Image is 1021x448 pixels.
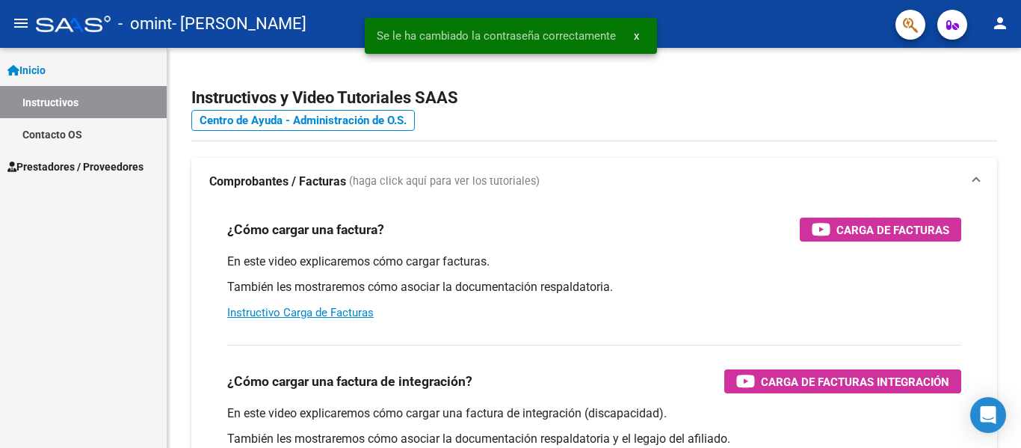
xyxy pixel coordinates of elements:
[227,219,384,240] h3: ¿Cómo cargar una factura?
[7,159,144,175] span: Prestadores / Proveedores
[191,84,997,112] h2: Instructivos y Video Tutoriales SAAS
[800,218,961,242] button: Carga de Facturas
[836,221,949,239] span: Carga de Facturas
[227,431,961,447] p: También les mostraremos cómo asociar la documentación respaldatoria y el legajo del afiliado.
[12,14,30,32] mat-icon: menu
[191,110,415,131] a: Centro de Ayuda - Administración de O.S.
[227,254,961,270] p: En este video explicaremos cómo cargar facturas.
[724,369,961,393] button: Carga de Facturas Integración
[622,22,651,49] button: x
[227,306,374,319] a: Instructivo Carga de Facturas
[227,405,961,422] p: En este video explicaremos cómo cargar una factura de integración (discapacidad).
[209,174,346,190] strong: Comprobantes / Facturas
[991,14,1009,32] mat-icon: person
[172,7,306,40] span: - [PERSON_NAME]
[7,62,46,79] span: Inicio
[761,372,949,391] span: Carga de Facturas Integración
[227,279,961,295] p: También les mostraremos cómo asociar la documentación respaldatoria.
[634,29,639,43] span: x
[227,371,472,392] h3: ¿Cómo cargar una factura de integración?
[118,7,172,40] span: - omint
[377,28,616,43] span: Se le ha cambiado la contraseña correctamente
[349,174,540,190] span: (haga click aquí para ver los tutoriales)
[191,158,997,206] mat-expansion-panel-header: Comprobantes / Facturas (haga click aquí para ver los tutoriales)
[970,397,1006,433] div: Open Intercom Messenger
